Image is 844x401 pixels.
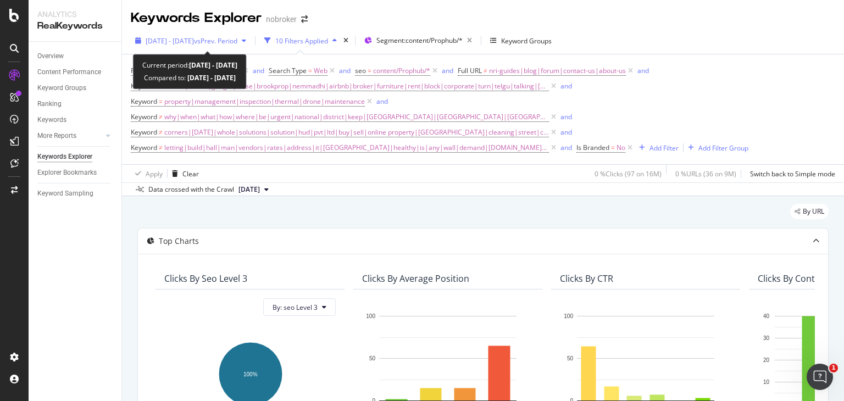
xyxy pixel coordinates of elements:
span: Keyword [131,127,157,137]
text: 100 [366,313,375,319]
div: Keyword Sampling [37,188,93,199]
div: Keyword Groups [37,82,86,94]
div: Explorer Bookmarks [37,167,97,179]
button: and [376,96,388,107]
button: [DATE] [234,183,273,196]
span: Keyword [131,143,157,152]
div: 0 % URLs ( 36 on 9M ) [675,169,736,179]
div: Clicks By Average Position [362,273,469,284]
div: nobroker [266,14,297,25]
span: By URL [803,208,824,215]
div: Keyword Groups [501,36,552,46]
div: Current period: [142,59,237,71]
text: 10 [763,379,770,385]
button: and [339,65,351,76]
div: Content Performance [37,66,101,78]
div: Analytics [37,9,113,20]
div: arrow-right-arrow-left [301,15,308,23]
span: vs Prev. Period [194,36,237,46]
span: br9ker|sector|google|lease|brookprop|nemmadhi|airbnb|broker|furniture|rent|block|corporate|turn|t... [164,79,549,94]
span: letting|build|hall|man|vendors|rates|address|it|[GEOGRAPHIC_DATA]|healthy|is|any|wall|demand|[DOM... [164,140,549,155]
button: and [637,65,649,76]
b: [DATE] - [DATE] [189,60,237,70]
button: and [560,81,572,91]
span: = [308,66,312,75]
span: ≠ [159,112,163,121]
div: Compared to: [144,71,236,84]
span: = [368,66,371,75]
span: No [617,140,625,155]
span: Keyword [131,112,157,121]
span: seo [355,66,366,75]
span: Is Branded [576,143,609,152]
button: Add Filter Group [684,141,748,154]
span: Keyword [131,97,157,106]
button: Apply [131,165,163,182]
div: More Reports [37,130,76,142]
button: Keyword Groups [486,32,556,49]
button: Switch back to Simple mode [746,165,835,182]
div: and [253,66,264,75]
div: Clear [182,169,199,179]
div: 10 Filters Applied [275,36,328,46]
div: and [560,127,572,137]
span: Full URL [131,66,155,75]
text: 40 [763,313,770,319]
span: [DATE] - [DATE] [146,36,194,46]
text: 100 [564,313,573,319]
div: Keywords Explorer [131,9,262,27]
span: 1 [829,364,838,372]
span: Search Type [269,66,307,75]
div: 0 % Clicks ( 97 on 16M ) [595,169,662,179]
div: RealKeywords [37,20,113,32]
a: Ranking [37,98,114,110]
div: and [442,66,453,75]
text: 50 [369,355,376,361]
div: Keywords Explorer [37,151,92,163]
span: Segment: content/Prophub/* [376,36,463,45]
b: [DATE] - [DATE] [186,73,236,82]
div: Top Charts [159,236,199,247]
button: and [560,142,572,153]
button: Clear [168,165,199,182]
button: 10 Filters Applied [260,32,341,49]
div: and [637,66,649,75]
span: why|when|what|how|where|be|urgent|national|district|keep|[GEOGRAPHIC_DATA]|[GEOGRAPHIC_DATA]|[GEO... [164,109,549,125]
a: Content Performance [37,66,114,78]
div: times [341,35,351,46]
div: Keywords [37,114,66,126]
button: and [560,112,572,122]
div: Data crossed with the Crawl [148,185,234,194]
text: 50 [567,355,574,361]
div: and [376,97,388,106]
div: Ranking [37,98,62,110]
a: Keywords Explorer [37,151,114,163]
div: Clicks By seo Level 3 [164,273,247,284]
div: and [339,66,351,75]
button: Add Filter [635,141,679,154]
text: 20 [763,357,770,363]
span: nri-guides|blog|forum|contact-us|about-us [489,63,626,79]
text: 30 [763,335,770,341]
span: property|management|inspection|thermal|drone|maintenance [164,94,365,109]
a: Explorer Bookmarks [37,167,114,179]
span: content/Prophub/* [373,63,430,79]
div: Clicks By CTR [560,273,613,284]
iframe: Intercom live chat [807,364,833,390]
span: By: seo Level 3 [273,303,318,312]
span: Web [314,63,327,79]
div: and [560,143,572,152]
a: Keywords [37,114,114,126]
div: Add Filter [649,143,679,153]
a: Keyword Sampling [37,188,114,199]
span: ≠ [159,127,163,137]
button: and [253,65,264,76]
a: Keyword Groups [37,82,114,94]
div: Add Filter Group [698,143,748,153]
a: Overview [37,51,114,62]
div: Apply [146,169,163,179]
span: ≠ [159,143,163,152]
button: [DATE] - [DATE]vsPrev. Period [131,32,251,49]
span: = [611,143,615,152]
